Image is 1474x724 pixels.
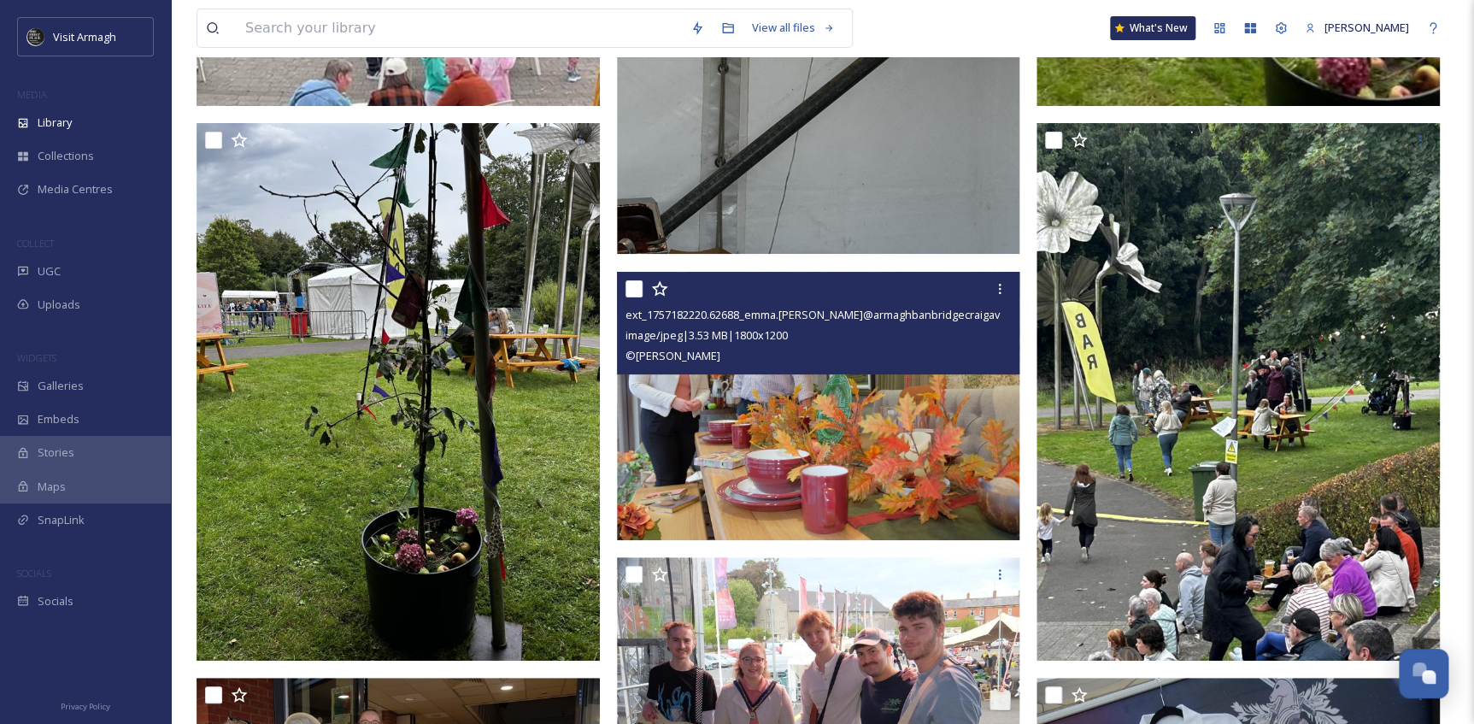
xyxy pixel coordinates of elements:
img: THE-FIRST-PLACE-VISIT-ARMAGH.COM-BLACK.jpg [27,28,44,45]
span: image/jpeg | 3.53 MB | 1800 x 1200 [625,327,788,343]
span: WIDGETS [17,351,56,364]
span: SOCIALS [17,567,51,580]
span: UGC [38,263,61,280]
a: What's New [1110,16,1195,40]
span: Maps [38,479,66,495]
span: Galleries [38,378,84,394]
span: ext_1757182220.62688_emma.[PERSON_NAME]@armaghbanbridgecraigavon.gov.uk-06092025-167.jpg [625,306,1140,322]
span: MEDIA [17,88,47,101]
span: Socials [38,593,73,609]
span: Embeds [38,411,79,427]
a: Privacy Policy [61,695,110,715]
span: [PERSON_NAME] [1324,20,1409,35]
input: Search your library [237,9,682,47]
span: SnapLink [38,512,85,528]
img: ext_1757182220.62688_emma.mcquaid@armaghbanbridgecraigavon.gov.uk-06092025-167.jpg [617,271,1020,540]
img: ext_1757183571.899723_Emma.mcquaid@armaghbanbridgecraigavon.gov.uk-IMG_0364.jpeg [197,123,600,661]
a: [PERSON_NAME] [1296,11,1418,44]
span: Uploads [38,297,80,313]
button: Open Chat [1399,649,1448,698]
img: ext_1757183568.15047_Emma.mcquaid@armaghbanbridgecraigavon.gov.uk-IMG_0361.jpeg [1036,123,1440,661]
span: Library [38,115,72,131]
span: © [PERSON_NAME] [625,348,720,363]
span: Media Centres [38,181,113,197]
span: COLLECT [17,237,54,250]
span: Privacy Policy [61,701,110,712]
span: Visit Armagh [53,29,116,44]
a: View all files [743,11,843,44]
span: Stories [38,444,74,461]
span: Collections [38,148,94,164]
